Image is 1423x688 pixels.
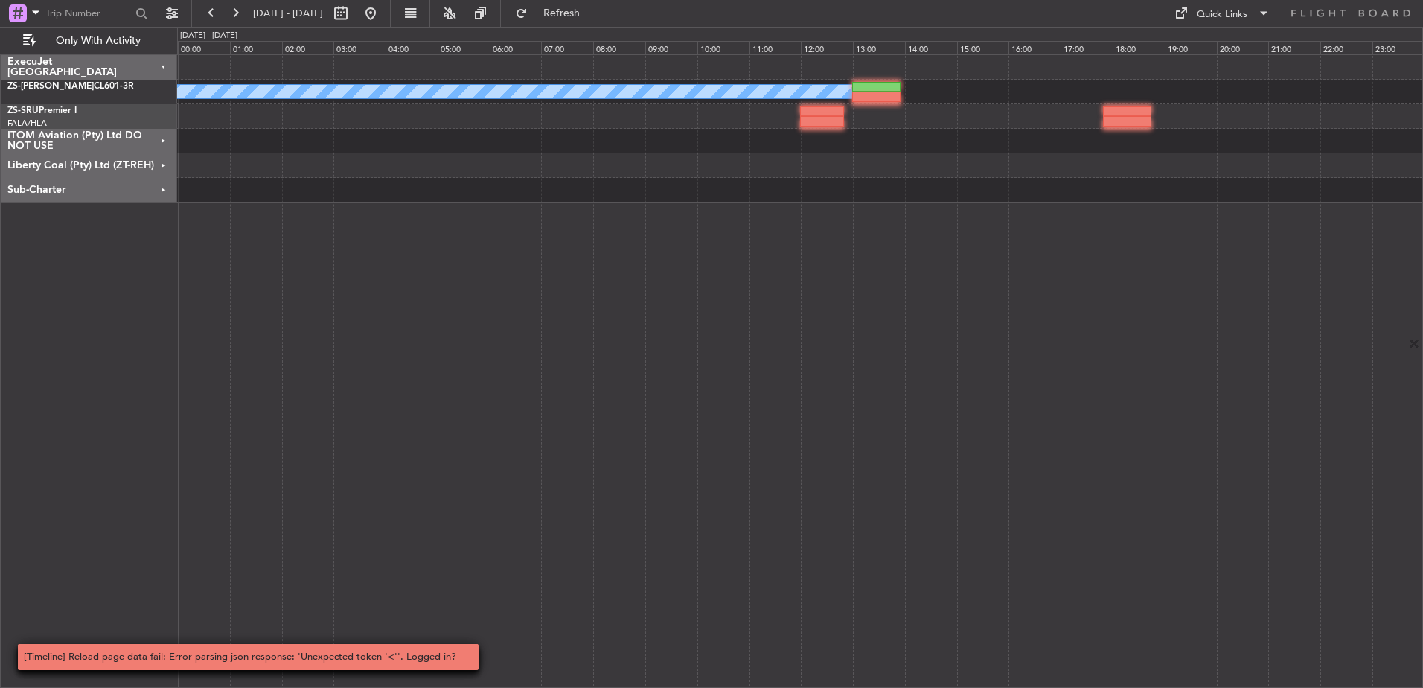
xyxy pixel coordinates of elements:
div: 07:00 [541,41,593,54]
div: 02:00 [282,41,334,54]
div: 08:00 [593,41,645,54]
div: 03:00 [333,41,386,54]
div: 17:00 [1061,41,1113,54]
div: 10:00 [697,41,749,54]
div: [DATE] - [DATE] [180,30,237,42]
div: 13:00 [853,41,905,54]
div: 05:00 [438,41,490,54]
button: Only With Activity [16,29,162,53]
div: 14:00 [905,41,957,54]
span: Refresh [531,8,593,19]
div: Quick Links [1197,7,1247,22]
div: 16:00 [1008,41,1061,54]
div: 19:00 [1165,41,1217,54]
div: 15:00 [957,41,1009,54]
div: 09:00 [645,41,697,54]
button: Refresh [508,1,598,25]
div: 20:00 [1217,41,1269,54]
div: 00:00 [178,41,230,54]
div: 04:00 [386,41,438,54]
button: Quick Links [1167,1,1277,25]
span: Only With Activity [39,36,157,46]
a: ZS-SRUPremier I [7,106,77,115]
span: [DATE] - [DATE] [253,7,323,20]
a: ZS-[PERSON_NAME]CL601-3R [7,82,134,91]
div: 18:00 [1113,41,1165,54]
div: [Timeline] Reload page data fail: Error parsing json response: 'Unexpected token '<''. Logged in? [24,650,456,665]
div: 01:00 [230,41,282,54]
a: FALA/HLA [7,118,47,129]
input: Trip Number [45,2,131,25]
div: 11:00 [749,41,802,54]
div: 12:00 [801,41,853,54]
span: ZS-[PERSON_NAME] [7,82,94,91]
div: 22:00 [1320,41,1372,54]
div: 21:00 [1268,41,1320,54]
div: 06:00 [490,41,542,54]
span: ZS-SRU [7,106,39,115]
